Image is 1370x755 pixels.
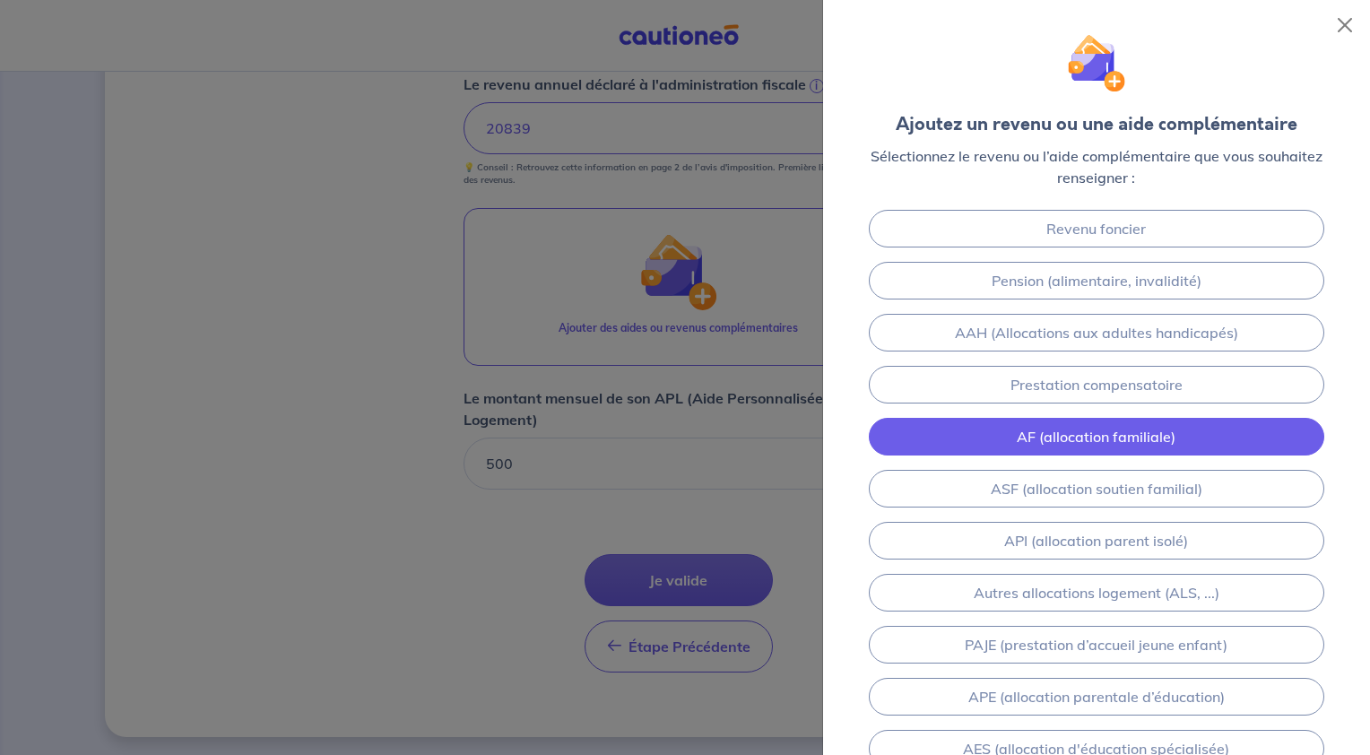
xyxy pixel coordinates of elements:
a: API (allocation parent isolé) [869,522,1324,560]
button: Close [1331,11,1359,39]
img: illu_wallet.svg [1068,34,1126,92]
a: Pension (alimentaire, invalidité) [869,262,1324,299]
p: Sélectionnez le revenu ou l’aide complémentaire que vous souhaitez renseigner : [852,145,1341,188]
a: Revenu foncier [869,210,1324,247]
a: ASF (allocation soutien familial) [869,470,1324,508]
a: APE (allocation parentale d’éducation) [869,678,1324,716]
a: PAJE (prestation d’accueil jeune enfant) [869,626,1324,664]
a: AAH (Allocations aux adultes handicapés) [869,314,1324,351]
div: Ajoutez un revenu ou une aide complémentaire [896,111,1297,138]
a: AF (allocation familiale) [869,418,1324,456]
a: Autres allocations logement (ALS, ...) [869,574,1324,612]
a: Prestation compensatoire [869,366,1324,404]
